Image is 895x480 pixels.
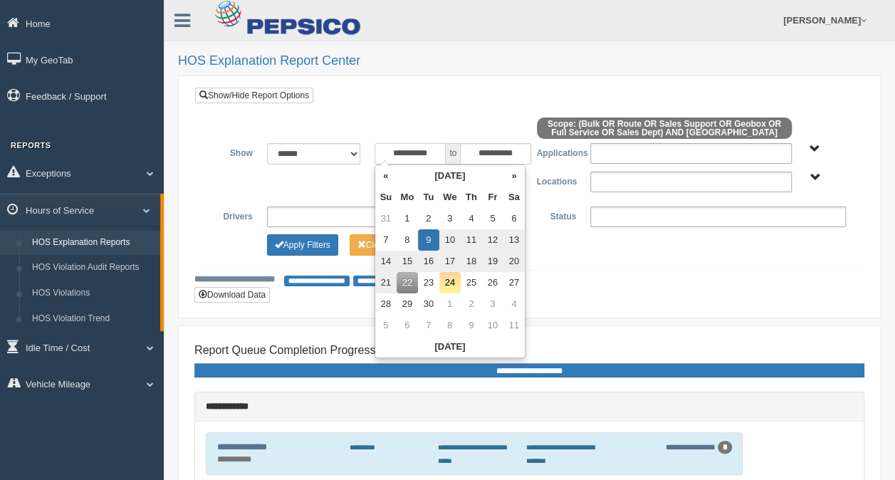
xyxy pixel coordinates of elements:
[446,143,460,165] span: to
[195,88,313,103] a: Show/Hide Report Options
[206,207,260,224] label: Drivers
[397,165,503,187] th: [DATE]
[439,315,461,336] td: 8
[530,172,584,189] label: Locations
[26,306,160,332] a: HOS Violation Trend
[482,187,503,208] th: Fr
[397,293,418,315] td: 29
[503,251,525,272] td: 20
[461,229,482,251] td: 11
[503,315,525,336] td: 11
[461,208,482,229] td: 4
[418,315,439,336] td: 7
[206,143,260,160] label: Show
[418,208,439,229] td: 2
[418,187,439,208] th: Tu
[482,315,503,336] td: 10
[482,251,503,272] td: 19
[418,251,439,272] td: 16
[461,251,482,272] td: 18
[529,143,583,160] label: Applications
[439,187,461,208] th: We
[375,315,397,336] td: 5
[397,251,418,272] td: 15
[537,118,792,139] span: Scope: (Bulk OR Route OR Sales Support OR Geobox OR Full Service OR Sales Dept) AND [GEOGRAPHIC_D...
[418,229,439,251] td: 9
[529,207,583,224] label: Status
[439,272,461,293] td: 24
[375,187,397,208] th: Su
[375,165,397,187] th: «
[375,293,397,315] td: 28
[397,187,418,208] th: Mo
[375,272,397,293] td: 21
[461,293,482,315] td: 2
[375,208,397,229] td: 31
[482,229,503,251] td: 12
[397,208,418,229] td: 1
[397,315,418,336] td: 6
[461,315,482,336] td: 9
[418,293,439,315] td: 30
[439,251,461,272] td: 17
[178,54,881,68] h2: HOS Explanation Report Center
[503,229,525,251] td: 13
[439,208,461,229] td: 3
[26,230,160,256] a: HOS Explanation Reports
[503,208,525,229] td: 6
[482,293,503,315] td: 3
[26,255,160,281] a: HOS Violation Audit Reports
[375,251,397,272] td: 14
[461,187,482,208] th: Th
[194,344,864,357] h4: Report Queue Completion Progress:
[482,272,503,293] td: 26
[267,234,338,256] button: Change Filter Options
[482,208,503,229] td: 5
[503,293,525,315] td: 4
[375,336,525,358] th: [DATE]
[194,287,270,303] button: Download Data
[397,229,418,251] td: 8
[461,272,482,293] td: 25
[503,165,525,187] th: »
[375,229,397,251] td: 7
[418,272,439,293] td: 23
[350,234,420,256] button: Change Filter Options
[439,293,461,315] td: 1
[439,229,461,251] td: 10
[503,272,525,293] td: 27
[397,272,418,293] td: 22
[503,187,525,208] th: Sa
[26,281,160,306] a: HOS Violations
